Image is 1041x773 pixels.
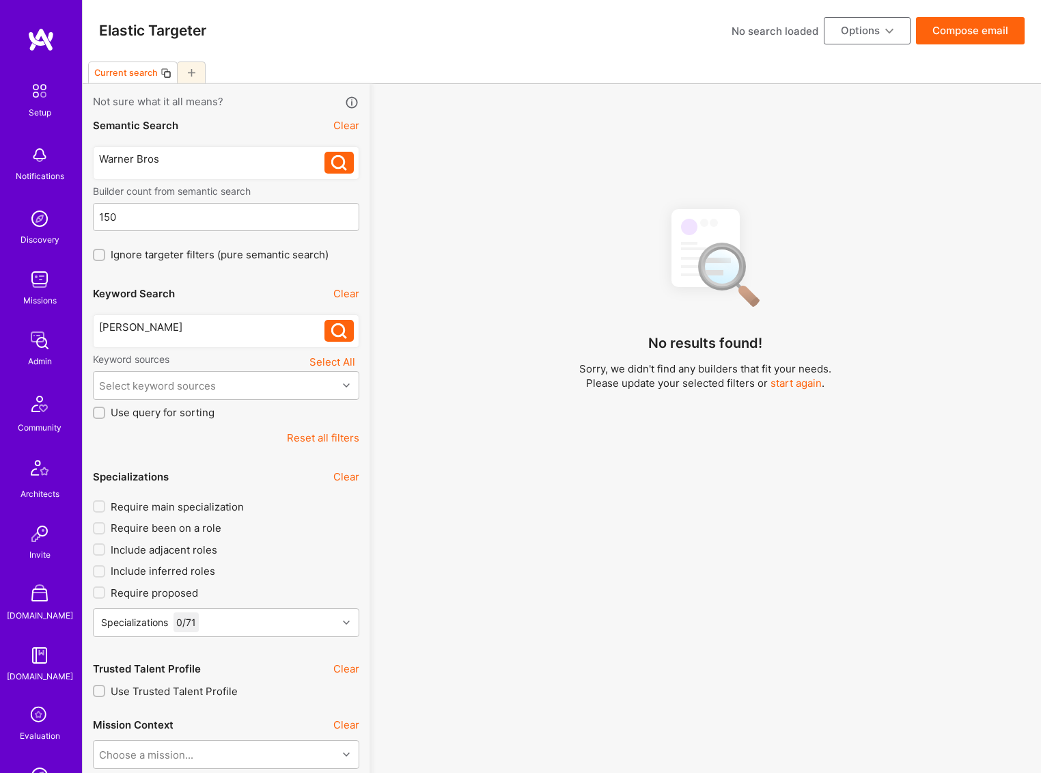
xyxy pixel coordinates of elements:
[333,662,359,676] button: Clear
[287,431,359,445] button: Reset all filters
[732,24,818,38] div: No search loaded
[343,619,350,626] i: icon Chevron
[331,155,347,171] i: icon Search
[331,323,347,339] i: icon Search
[25,77,54,105] img: setup
[343,382,350,389] i: icon Chevron
[111,543,217,557] span: Include adjacent roles
[26,141,53,169] img: bell
[188,69,195,77] i: icon Plus
[18,420,61,435] div: Community
[333,470,359,484] button: Clear
[161,68,171,79] i: icon Copy
[23,388,56,420] img: Community
[26,520,53,547] img: Invite
[173,612,199,632] div: 0 / 71
[99,320,325,334] div: [PERSON_NAME]
[333,118,359,133] button: Clear
[93,662,201,676] div: Trusted Talent Profile
[26,581,53,608] img: A Store
[27,27,55,52] img: logo
[20,232,59,247] div: Discovery
[343,751,350,758] i: icon Chevron
[93,353,169,366] label: Keyword sources
[7,608,73,623] div: [DOMAIN_NAME]
[29,105,51,120] div: Setup
[93,94,223,110] span: Not sure what it all means?
[23,454,56,487] img: Architects
[579,362,831,376] p: Sorry, we didn't find any builders that fit your needs.
[93,718,173,732] div: Mission Context
[16,169,64,183] div: Notifications
[23,293,57,308] div: Missions
[333,286,359,301] button: Clear
[111,405,214,420] span: Use query for sorting
[28,354,52,368] div: Admin
[26,205,53,232] img: discovery
[26,327,53,354] img: admin teamwork
[648,335,762,351] h4: No results found!
[824,17,911,44] button: Options
[7,669,73,683] div: [DOMAIN_NAME]
[99,379,216,393] div: Select keyword sources
[93,118,178,133] div: Semantic Search
[99,747,193,761] div: Choose a mission...
[111,500,244,514] span: Require main specialization
[344,95,360,111] i: icon Info
[20,729,60,743] div: Evaluation
[93,185,359,198] label: Builder count from semantic search
[111,586,198,600] span: Require proposed
[101,615,168,629] div: Specializations
[305,353,359,371] button: Select All
[648,197,764,316] img: No Results
[99,22,206,39] h3: Elastic Targeter
[93,470,169,484] div: Specializations
[885,27,893,36] i: icon ArrowDownBlack
[111,684,238,699] span: Use Trusted Talent Profile
[579,376,831,390] p: Please update your selected filters or .
[111,521,221,535] span: Require been on a role
[27,703,53,729] i: icon SelectionTeam
[771,376,822,390] button: start again
[94,68,158,78] div: Current search
[916,17,1025,44] button: Compose email
[26,266,53,293] img: teamwork
[333,718,359,732] button: Clear
[111,247,329,262] span: Ignore targeter filters (pure semantic search)
[111,564,215,578] span: Include inferred roles
[93,286,175,301] div: Keyword Search
[29,547,51,562] div: Invite
[26,642,53,669] img: guide book
[99,152,325,166] div: Warner Bros
[20,487,59,501] div: Architects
